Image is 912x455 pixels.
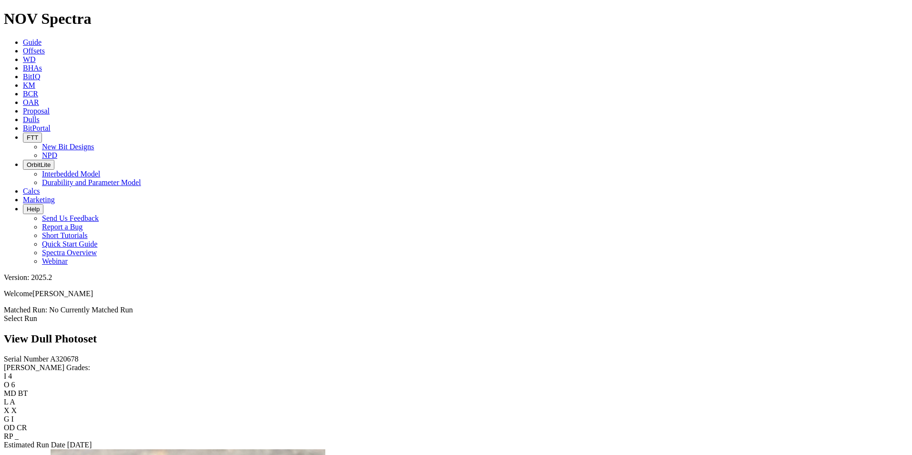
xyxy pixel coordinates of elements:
a: Send Us Feedback [42,214,99,222]
a: Webinar [42,257,68,265]
a: Spectra Overview [42,248,97,257]
label: O [4,381,10,389]
a: Proposal [23,107,50,115]
a: BitIQ [23,72,40,81]
button: Help [23,204,43,214]
a: Report a Bug [42,223,83,231]
h1: NOV Spectra [4,10,908,28]
button: FTT [23,133,42,143]
a: Offsets [23,47,45,55]
span: A [10,398,15,406]
div: Version: 2025.2 [4,273,908,282]
span: BT [18,389,28,397]
label: G [4,415,10,423]
span: [PERSON_NAME] [32,290,93,298]
label: MD [4,389,16,397]
span: 4 [8,372,12,380]
label: I [4,372,6,380]
span: No Currently Matched Run [49,306,133,314]
span: X [11,406,17,414]
a: BCR [23,90,38,98]
label: OD [4,424,15,432]
label: Estimated Run Date [4,441,65,449]
h2: View Dull Photoset [4,332,908,345]
label: Serial Number [4,355,49,363]
label: L [4,398,8,406]
span: CR [17,424,27,432]
span: Matched Run: [4,306,47,314]
span: FTT [27,134,38,141]
span: OrbitLite [27,161,51,168]
a: Guide [23,38,41,46]
span: I [11,415,14,423]
a: Marketing [23,196,55,204]
span: A320678 [50,355,79,363]
a: OAR [23,98,39,106]
span: [DATE] [67,441,92,449]
label: X [4,406,10,414]
a: Quick Start Guide [42,240,97,248]
a: WD [23,55,36,63]
div: [PERSON_NAME] Grades: [4,363,908,372]
span: Help [27,206,40,213]
a: Short Tutorials [42,231,88,239]
a: Select Run [4,314,37,322]
a: Dulls [23,115,40,124]
label: RP [4,432,13,440]
a: NPD [42,151,57,159]
button: OrbitLite [23,160,54,170]
a: Durability and Parameter Model [42,178,141,186]
a: KM [23,81,35,89]
a: BitPortal [23,124,51,132]
a: BHAs [23,64,42,72]
a: Interbedded Model [42,170,100,178]
span: _ [15,432,19,440]
a: New Bit Designs [42,143,94,151]
a: Calcs [23,187,40,195]
span: 6 [11,381,15,389]
p: Welcome [4,290,908,298]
